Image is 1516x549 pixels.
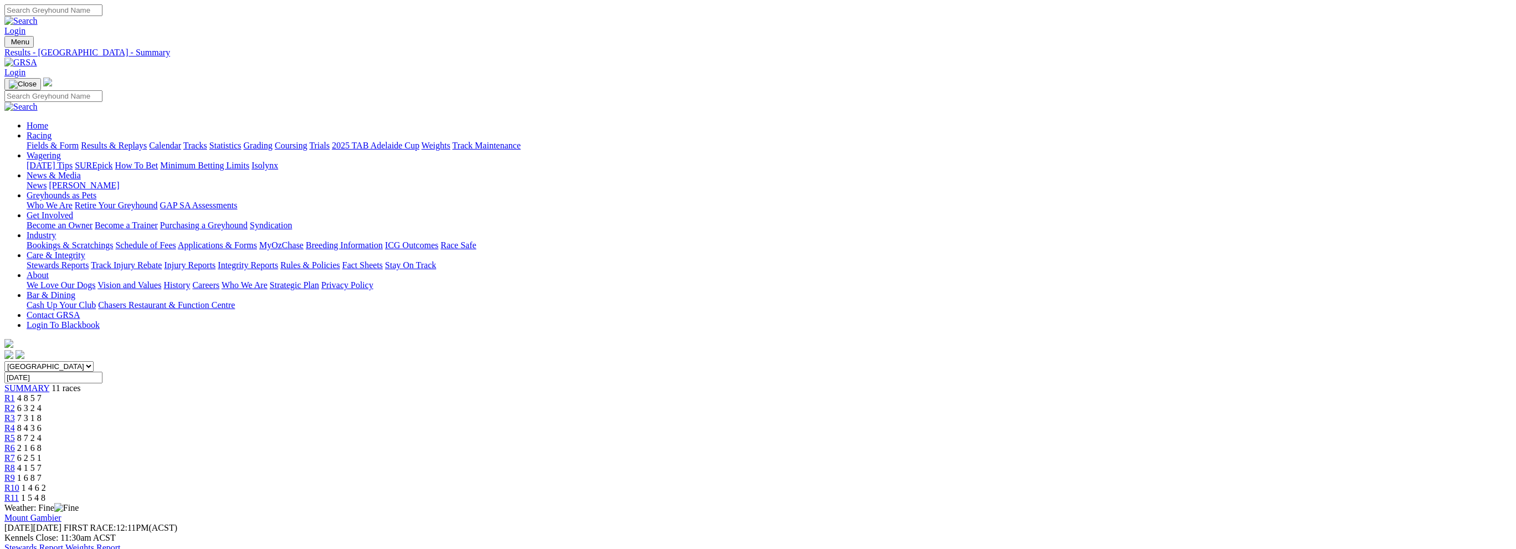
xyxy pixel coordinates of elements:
[250,220,292,230] a: Syndication
[27,201,1512,211] div: Greyhounds as Pets
[98,300,235,310] a: Chasers Restaurant & Function Centre
[27,201,73,210] a: Who We Are
[11,38,29,46] span: Menu
[4,513,61,522] a: Mount Gambier
[178,240,257,250] a: Applications & Forms
[4,339,13,348] img: logo-grsa-white.png
[163,280,190,290] a: History
[27,320,100,330] a: Login To Blackbook
[160,201,238,210] a: GAP SA Assessments
[160,161,249,170] a: Minimum Betting Limits
[440,240,476,250] a: Race Safe
[4,433,15,443] a: R5
[4,483,19,492] a: R10
[17,423,42,433] span: 8 4 3 6
[115,161,158,170] a: How To Bet
[27,310,80,320] a: Contact GRSA
[27,171,81,180] a: News & Media
[149,141,181,150] a: Calendar
[280,260,340,270] a: Rules & Policies
[115,240,176,250] a: Schedule of Fees
[27,300,96,310] a: Cash Up Your Club
[64,523,177,532] span: 12:11PM(ACST)
[385,260,436,270] a: Stay On Track
[259,240,304,250] a: MyOzChase
[17,413,42,423] span: 7 3 1 8
[453,141,521,150] a: Track Maintenance
[9,80,37,89] img: Close
[95,220,158,230] a: Become a Trainer
[4,453,15,463] a: R7
[27,250,85,260] a: Care & Integrity
[27,260,89,270] a: Stewards Reports
[4,68,25,77] a: Login
[91,260,162,270] a: Track Injury Rebate
[4,383,49,393] a: SUMMARY
[4,48,1512,58] a: Results - [GEOGRAPHIC_DATA] - Summary
[306,240,383,250] a: Breeding Information
[43,78,52,86] img: logo-grsa-white.png
[4,16,38,26] img: Search
[27,290,75,300] a: Bar & Dining
[27,220,1512,230] div: Get Involved
[17,443,42,453] span: 2 1 6 8
[17,393,42,403] span: 4 8 5 7
[22,483,46,492] span: 1 4 6 2
[54,503,79,513] img: Fine
[27,131,52,140] a: Racing
[4,413,15,423] span: R3
[309,141,330,150] a: Trials
[27,280,1512,290] div: About
[270,280,319,290] a: Strategic Plan
[4,503,79,512] span: Weather: Fine
[218,260,278,270] a: Integrity Reports
[4,423,15,433] a: R4
[222,280,268,290] a: Who We Are
[385,240,438,250] a: ICG Outcomes
[27,141,1512,151] div: Racing
[4,36,34,48] button: Toggle navigation
[4,393,15,403] a: R1
[49,181,119,190] a: [PERSON_NAME]
[4,523,61,532] span: [DATE]
[4,78,41,90] button: Toggle navigation
[4,523,33,532] span: [DATE]
[17,433,42,443] span: 8 7 2 4
[27,240,1512,250] div: Industry
[192,280,219,290] a: Careers
[164,260,215,270] a: Injury Reports
[17,463,42,473] span: 4 1 5 7
[27,260,1512,270] div: Care & Integrity
[17,403,42,413] span: 6 3 2 4
[4,403,15,413] a: R2
[21,493,45,502] span: 1 5 4 8
[4,463,15,473] a: R8
[27,280,95,290] a: We Love Our Dogs
[342,260,383,270] a: Fact Sheets
[27,240,113,250] a: Bookings & Scratchings
[4,372,102,383] input: Select date
[183,141,207,150] a: Tracks
[81,141,147,150] a: Results & Replays
[64,523,116,532] span: FIRST RACE:
[27,181,47,190] a: News
[52,383,80,393] span: 11 races
[4,533,1512,543] div: Kennels Close: 11:30am ACST
[27,161,73,170] a: [DATE] Tips
[27,181,1512,191] div: News & Media
[27,211,73,220] a: Get Involved
[4,26,25,35] a: Login
[4,443,15,453] a: R6
[422,141,450,150] a: Weights
[4,493,19,502] a: R11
